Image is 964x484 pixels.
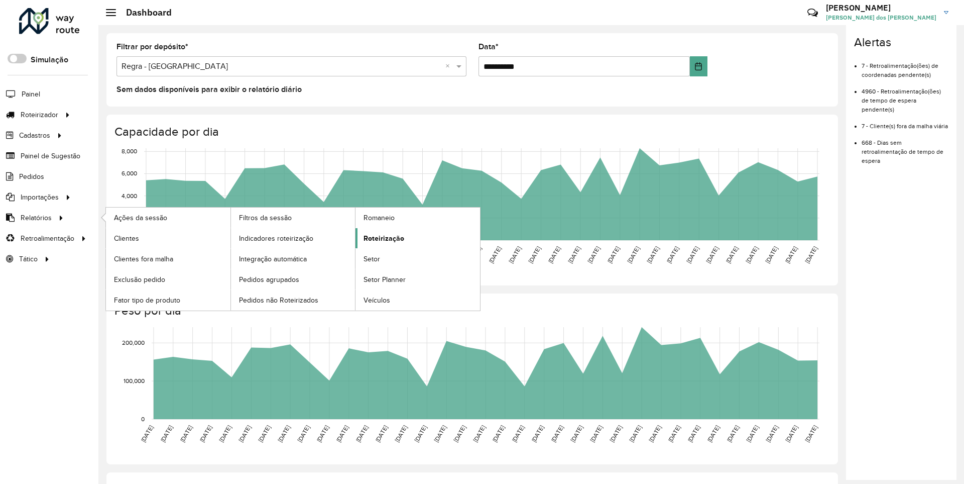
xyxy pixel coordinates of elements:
text: [DATE] [667,424,681,443]
text: [DATE] [547,245,561,264]
text: [DATE] [628,424,643,443]
text: [DATE] [804,424,818,443]
text: [DATE] [686,424,701,443]
text: [DATE] [179,424,193,443]
span: Retroalimentação [21,233,74,244]
text: [DATE] [491,424,506,443]
text: [DATE] [765,424,779,443]
text: [DATE] [335,424,349,443]
text: [DATE] [511,424,525,443]
a: Setor [355,249,480,269]
a: Pedidos não Roteirizados [231,290,355,310]
text: [DATE] [508,245,522,264]
span: Fator tipo de produto [114,295,180,306]
span: Pedidos não Roteirizados [239,295,318,306]
text: [DATE] [140,424,154,443]
text: [DATE] [804,245,818,264]
text: [DATE] [784,424,799,443]
text: [DATE] [685,245,700,264]
text: [DATE] [277,424,291,443]
a: Clientes fora malha [106,249,230,269]
text: [DATE] [374,424,389,443]
a: Clientes [106,228,230,248]
span: Clientes [114,233,139,244]
li: 7 - Retroalimentação(ões) de coordenadas pendente(s) [862,54,948,79]
span: Roteirização [364,233,404,244]
span: Exclusão pedido [114,274,165,285]
a: Veículos [355,290,480,310]
text: [DATE] [745,245,759,264]
text: [DATE] [784,245,798,264]
label: Sem dados disponíveis para exibir o relatório diário [116,83,302,95]
a: Fator tipo de produto [106,290,230,310]
li: 668 - Dias sem retroalimentação de tempo de espera [862,131,948,165]
h3: [PERSON_NAME] [826,3,936,13]
text: [DATE] [705,245,719,264]
text: 100,000 [124,377,145,384]
text: [DATE] [394,424,408,443]
label: Filtrar por depósito [116,41,188,53]
span: Cadastros [19,130,50,141]
span: Setor Planner [364,274,406,285]
span: Romaneio [364,213,395,223]
text: [DATE] [609,424,623,443]
span: Tático [19,254,38,264]
li: 7 - Cliente(s) fora da malha viária [862,114,948,131]
span: Painel [22,89,40,100]
span: [PERSON_NAME] dos [PERSON_NAME] [826,13,936,22]
span: Veículos [364,295,390,306]
text: [DATE] [527,245,542,264]
text: [DATE] [433,424,447,443]
text: [DATE] [315,424,330,443]
a: Pedidos agrupados [231,269,355,289]
span: Relatórios [21,213,52,223]
text: [DATE] [296,424,310,443]
text: 8,000 [122,148,137,154]
span: Filtros da sessão [239,213,292,223]
text: [DATE] [452,424,467,443]
a: Ações da sessão [106,208,230,228]
text: 4,000 [122,192,137,199]
span: Pedidos [19,171,44,182]
span: Clear all [445,60,454,72]
text: [DATE] [606,245,621,264]
text: [DATE] [665,245,680,264]
text: [DATE] [530,424,545,443]
span: Indicadores roteirização [239,233,313,244]
text: [DATE] [471,424,486,443]
span: Importações [21,192,59,203]
span: Ações da sessão [114,213,167,223]
text: [DATE] [413,424,428,443]
text: [DATE] [569,424,584,443]
text: [DATE] [488,245,502,264]
text: [DATE] [647,424,662,443]
span: Setor [364,254,380,264]
text: [DATE] [257,424,272,443]
label: Simulação [31,54,68,66]
text: [DATE] [626,245,641,264]
text: [DATE] [589,424,604,443]
text: 200,000 [122,339,145,346]
text: 6,000 [122,170,137,176]
a: Setor Planner [355,269,480,289]
text: [DATE] [646,245,660,264]
li: 4960 - Retroalimentação(ões) de tempo de espera pendente(s) [862,79,948,114]
a: Roteirização [355,228,480,248]
text: 0 [141,416,145,422]
a: Indicadores roteirização [231,228,355,248]
a: Exclusão pedido [106,269,230,289]
label: Data [478,41,499,53]
span: Roteirizador [21,110,58,120]
text: [DATE] [198,424,213,443]
h2: Dashboard [116,7,172,18]
text: [DATE] [764,245,779,264]
text: [DATE] [745,424,760,443]
text: [DATE] [159,424,174,443]
span: Clientes fora malha [114,254,173,264]
a: Filtros da sessão [231,208,355,228]
text: [DATE] [726,424,740,443]
text: [DATE] [218,424,232,443]
span: Painel de Sugestão [21,151,80,161]
text: [DATE] [567,245,581,264]
h4: Capacidade por dia [114,125,828,139]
